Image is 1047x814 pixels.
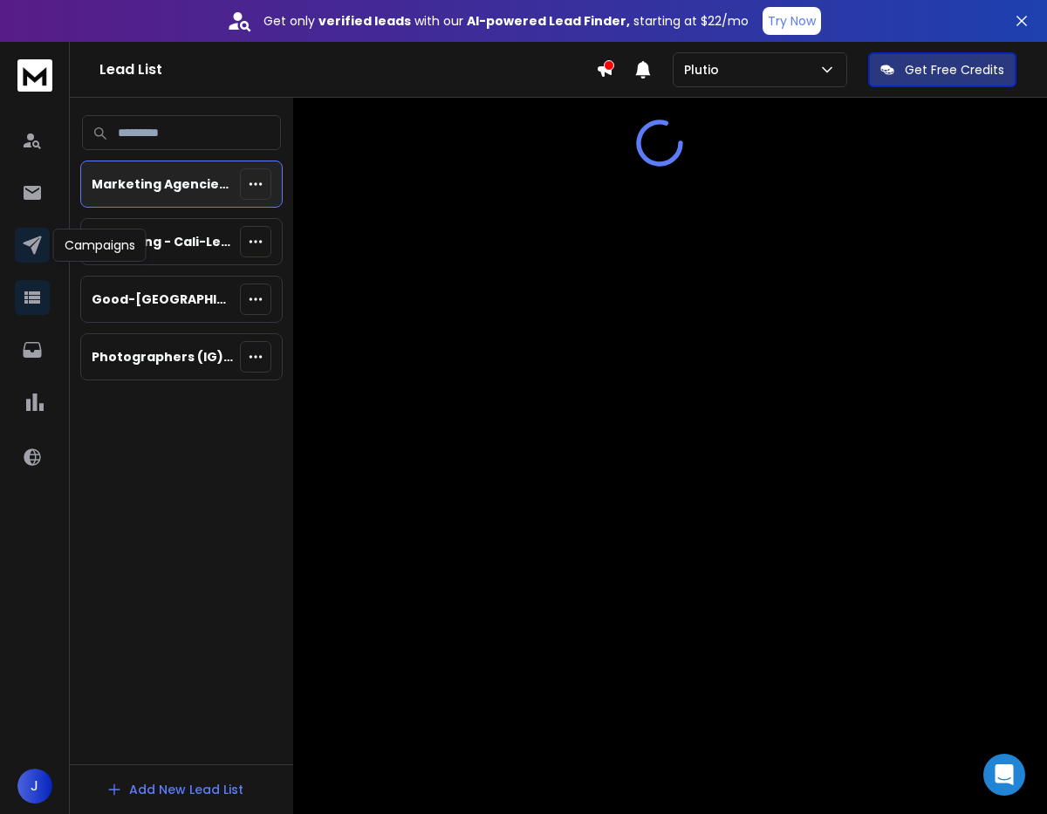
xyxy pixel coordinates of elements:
button: Get Free Credits [868,52,1016,87]
p: Good-[GEOGRAPHIC_DATA] & CA - Sheet1 (1) - 1st Week Batch [92,291,233,308]
button: J [17,769,52,804]
strong: verified leads [318,12,411,30]
p: Get only with our starting at $22/mo [263,12,749,30]
button: Try Now [763,7,821,35]
button: Add New Lead List [92,772,257,807]
h1: Lead List [99,59,596,80]
p: Get Free Credits [905,61,1004,79]
img: logo [17,59,52,92]
p: Marketing - Cali-Less Previous [92,233,233,250]
p: Plutio [684,61,726,79]
div: Open Intercom Messenger [983,754,1025,796]
p: Marketing Agencies - [GEOGRAPHIC_DATA] - [GEOGRAPHIC_DATA] - E(2-5) [92,175,233,193]
p: Photographers (IG) ([US_STATE] [GEOGRAPHIC_DATA] Broad) [92,348,233,366]
div: Campaigns [53,229,147,262]
p: Try Now [768,12,816,30]
strong: AI-powered Lead Finder, [467,12,630,30]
